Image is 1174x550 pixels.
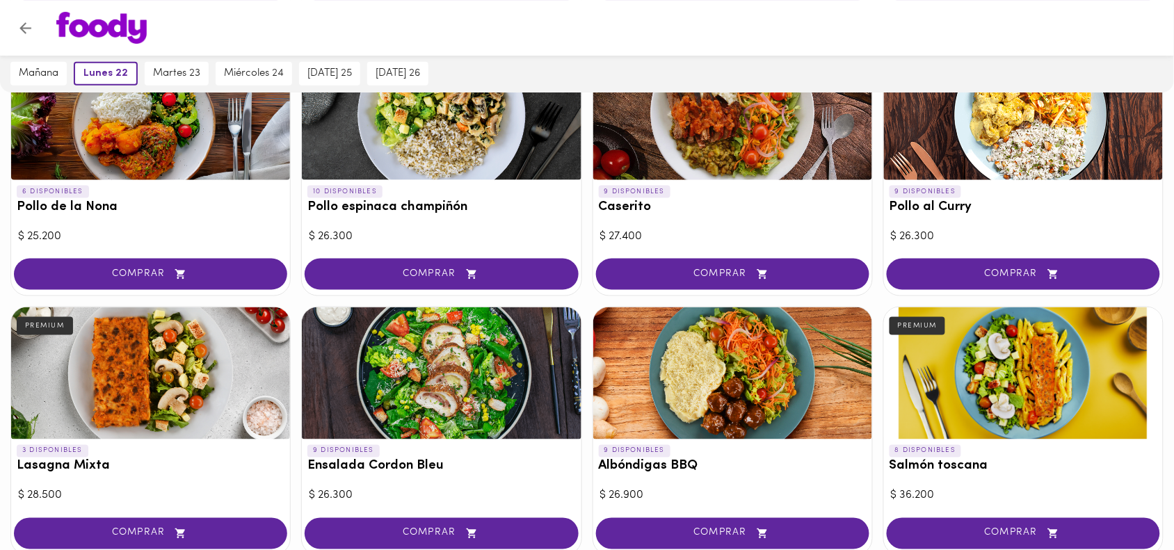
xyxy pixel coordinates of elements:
[613,268,852,280] span: COMPRAR
[890,200,1157,215] h3: Pollo al Curry
[600,488,865,504] div: $ 26.900
[11,48,290,180] div: Pollo de la Nona
[305,518,578,549] button: COMPRAR
[884,307,1163,439] div: Salmón toscana
[890,186,962,198] p: 9 DISPONIBLES
[1093,469,1160,536] iframe: Messagebird Livechat Widget
[74,62,138,86] button: lunes 22
[596,259,869,290] button: COMPRAR
[19,67,58,80] span: mañana
[309,488,574,504] div: $ 26.300
[884,48,1163,180] div: Pollo al Curry
[307,186,383,198] p: 10 DISPONIBLES
[599,200,867,215] h3: Caserito
[322,268,561,280] span: COMPRAR
[17,460,284,474] h3: Lasagna Mixta
[890,460,1157,474] h3: Salmón toscana
[891,229,1156,245] div: $ 26.300
[890,445,962,458] p: 8 DISPONIBLES
[593,48,872,180] div: Caserito
[153,67,200,80] span: martes 23
[31,268,270,280] span: COMPRAR
[305,259,578,290] button: COMPRAR
[887,259,1160,290] button: COMPRAR
[887,518,1160,549] button: COMPRAR
[307,67,352,80] span: [DATE] 25
[367,62,428,86] button: [DATE] 26
[376,67,420,80] span: [DATE] 26
[904,268,1143,280] span: COMPRAR
[10,62,67,86] button: mañana
[613,528,852,540] span: COMPRAR
[890,317,946,335] div: PREMIUM
[17,186,89,198] p: 6 DISPONIBLES
[17,317,73,335] div: PREMIUM
[309,229,574,245] div: $ 26.300
[307,445,380,458] p: 9 DISPONIBLES
[302,48,581,180] div: Pollo espinaca champiñón
[600,229,865,245] div: $ 27.400
[14,518,287,549] button: COMPRAR
[596,518,869,549] button: COMPRAR
[31,528,270,540] span: COMPRAR
[224,67,284,80] span: miércoles 24
[299,62,360,86] button: [DATE] 25
[216,62,292,86] button: miércoles 24
[593,307,872,439] div: Albóndigas BBQ
[145,62,209,86] button: martes 23
[17,445,88,458] p: 3 DISPONIBLES
[56,12,147,44] img: logo.png
[18,229,283,245] div: $ 25.200
[17,200,284,215] h3: Pollo de la Nona
[307,200,575,215] h3: Pollo espinaca champiñón
[14,259,287,290] button: COMPRAR
[302,307,581,439] div: Ensalada Cordon Bleu
[891,488,1156,504] div: $ 36.200
[83,67,128,80] span: lunes 22
[322,528,561,540] span: COMPRAR
[599,445,671,458] p: 9 DISPONIBLES
[8,11,42,45] button: Volver
[599,460,867,474] h3: Albóndigas BBQ
[18,488,283,504] div: $ 28.500
[599,186,671,198] p: 9 DISPONIBLES
[307,460,575,474] h3: Ensalada Cordon Bleu
[904,528,1143,540] span: COMPRAR
[11,307,290,439] div: Lasagna Mixta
